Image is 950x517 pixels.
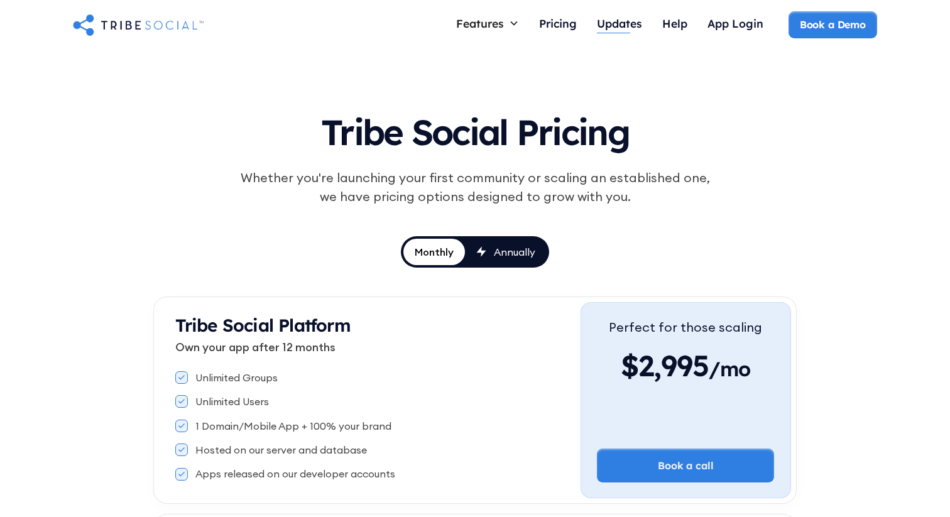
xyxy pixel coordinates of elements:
h1: Tribe Social Pricing [183,101,767,158]
a: Book a call [597,449,774,482]
div: Whether you're launching your first community or scaling an established one, we have pricing opti... [234,168,716,206]
div: Unlimited Groups [195,371,278,384]
strong: Tribe Social Platform [175,314,351,336]
a: Help [652,11,697,38]
a: Book a Demo [789,11,877,38]
a: App Login [697,11,773,38]
div: Hosted on our server and database [195,443,367,457]
p: Own your app after 12 months [175,339,581,356]
div: Annually [494,245,535,259]
div: Monthly [415,245,454,259]
div: Features [446,11,529,35]
div: Features [456,16,504,30]
div: Perfect for those scaling [609,318,762,337]
div: Help [662,16,687,30]
a: Pricing [529,11,587,38]
a: Updates [587,11,652,38]
div: 1 Domain/Mobile App + 100% your brand [195,419,391,433]
a: home [73,12,204,37]
div: $2,995 [609,347,762,384]
div: App Login [707,16,763,30]
span: /mo [709,356,751,388]
div: Unlimited Users [195,395,269,408]
div: Apps released on our developer accounts [195,467,395,481]
div: Pricing [539,16,577,30]
div: Updates [597,16,642,30]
